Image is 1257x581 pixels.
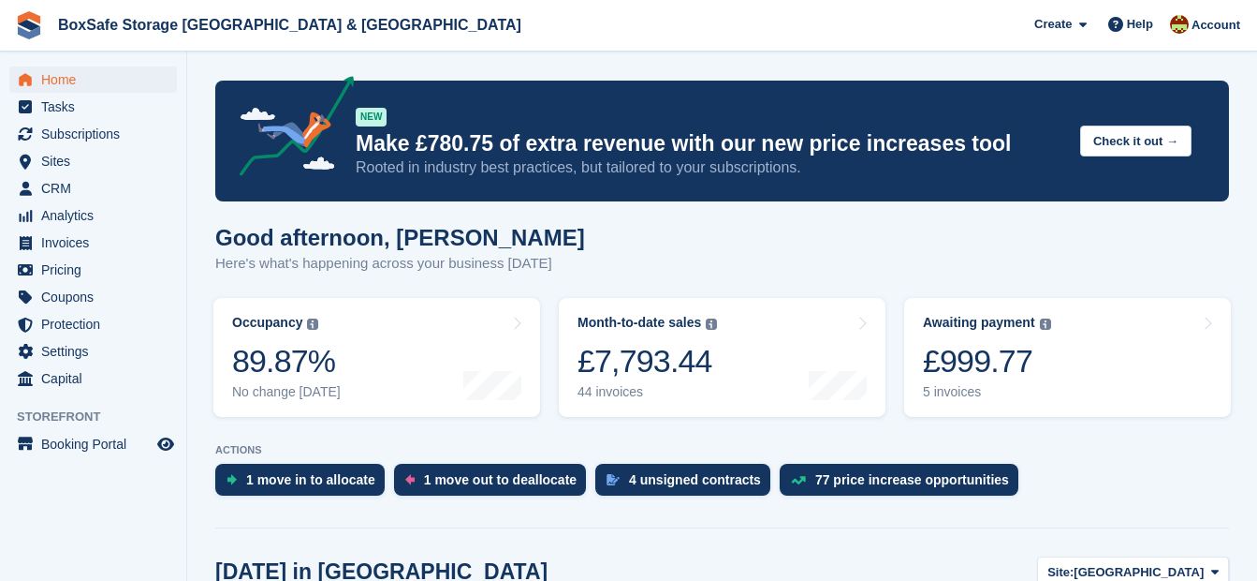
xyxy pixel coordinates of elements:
[232,315,302,331] div: Occupancy
[9,94,177,120] a: menu
[595,464,780,505] a: 4 unsigned contracts
[9,230,177,256] a: menu
[815,472,1009,487] div: 77 price increase opportunities
[1034,15,1072,34] span: Create
[706,319,717,330] img: icon-info-grey-7440780725fd019a000dd9b08b2336e03edf1995a4989e88bcd33f0948082b44.svg
[17,408,186,426] span: Storefront
[923,342,1051,380] div: £999.77
[41,230,153,256] span: Invoices
[9,148,177,174] a: menu
[224,76,355,183] img: price-adjustments-announcement-icon-8257ccfd72463d97f412b2fc003d46551f7dbcb40ab6d574587a9cd5c0d94...
[9,121,177,147] a: menu
[41,431,153,457] span: Booking Portal
[577,315,701,331] div: Month-to-date sales
[15,11,43,39] img: stora-icon-8386f47178a22dfd0bd8f6a31ec36ba5ce8667c1dd55bd0f319d3a0aa187defe.svg
[9,365,177,392] a: menu
[1191,16,1240,35] span: Account
[154,433,177,455] a: Preview store
[1080,126,1191,156] button: Check it out →
[394,464,595,505] a: 1 move out to deallocate
[9,67,177,93] a: menu
[41,67,153,93] span: Home
[227,474,237,485] img: move_ins_to_allocate_icon-fdf77a2bb77ea45bf5b3d319d69a93e2d87916cf1d5bf7949dd705db3b84f3ca.svg
[9,338,177,365] a: menu
[246,472,375,487] div: 1 move in to allocate
[559,298,885,417] a: Month-to-date sales £7,793.44 44 invoices
[307,319,318,330] img: icon-info-grey-7440780725fd019a000dd9b08b2336e03edf1995a4989e88bcd33f0948082b44.svg
[577,342,717,380] div: £7,793.44
[41,202,153,229] span: Analytics
[41,284,153,310] span: Coupons
[41,121,153,147] span: Subscriptions
[923,384,1051,400] div: 5 invoices
[51,9,529,40] a: BoxSafe Storage [GEOGRAPHIC_DATA] & [GEOGRAPHIC_DATA]
[9,431,177,457] a: menu
[607,474,620,485] img: contract_signature_icon-13c848040528278c33f63329250d36e43548de30e8caae1d1a13099fd9432cc5.svg
[356,108,387,127] div: NEW
[577,384,717,400] div: 44 invoices
[629,472,761,487] div: 4 unsigned contracts
[9,311,177,337] a: menu
[41,311,153,337] span: Protection
[41,175,153,201] span: CRM
[1040,319,1051,330] img: icon-info-grey-7440780725fd019a000dd9b08b2336e03edf1995a4989e88bcd33f0948082b44.svg
[1127,15,1153,34] span: Help
[215,253,585,275] p: Here's what's happening across your business [DATE]
[356,130,1065,157] p: Make £780.75 of extra revenue with our new price increases tool
[791,476,806,484] img: price_increase_opportunities-93ffe204e8149a01c8c9dc8f82e8f89637d9d84a8eef4429ea346261dce0b2c0.svg
[424,472,577,487] div: 1 move out to deallocate
[1170,15,1189,34] img: Kim
[215,444,1229,456] p: ACTIONS
[41,148,153,174] span: Sites
[923,315,1035,331] div: Awaiting payment
[41,338,153,365] span: Settings
[215,225,585,250] h1: Good afternoon, [PERSON_NAME]
[405,474,415,485] img: move_outs_to_deallocate_icon-f764333ba52eb49d3ac5e1228854f67142a1ed5810a6f6cc68b1a99e826820c5.svg
[41,257,153,283] span: Pricing
[9,284,177,310] a: menu
[41,94,153,120] span: Tasks
[41,365,153,392] span: Capital
[9,257,177,283] a: menu
[9,175,177,201] a: menu
[356,157,1065,178] p: Rooted in industry best practices, but tailored to your subscriptions.
[213,298,540,417] a: Occupancy 89.87% No change [DATE]
[780,464,1028,505] a: 77 price increase opportunities
[215,464,394,505] a: 1 move in to allocate
[904,298,1231,417] a: Awaiting payment £999.77 5 invoices
[232,342,341,380] div: 89.87%
[9,202,177,229] a: menu
[232,384,341,400] div: No change [DATE]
